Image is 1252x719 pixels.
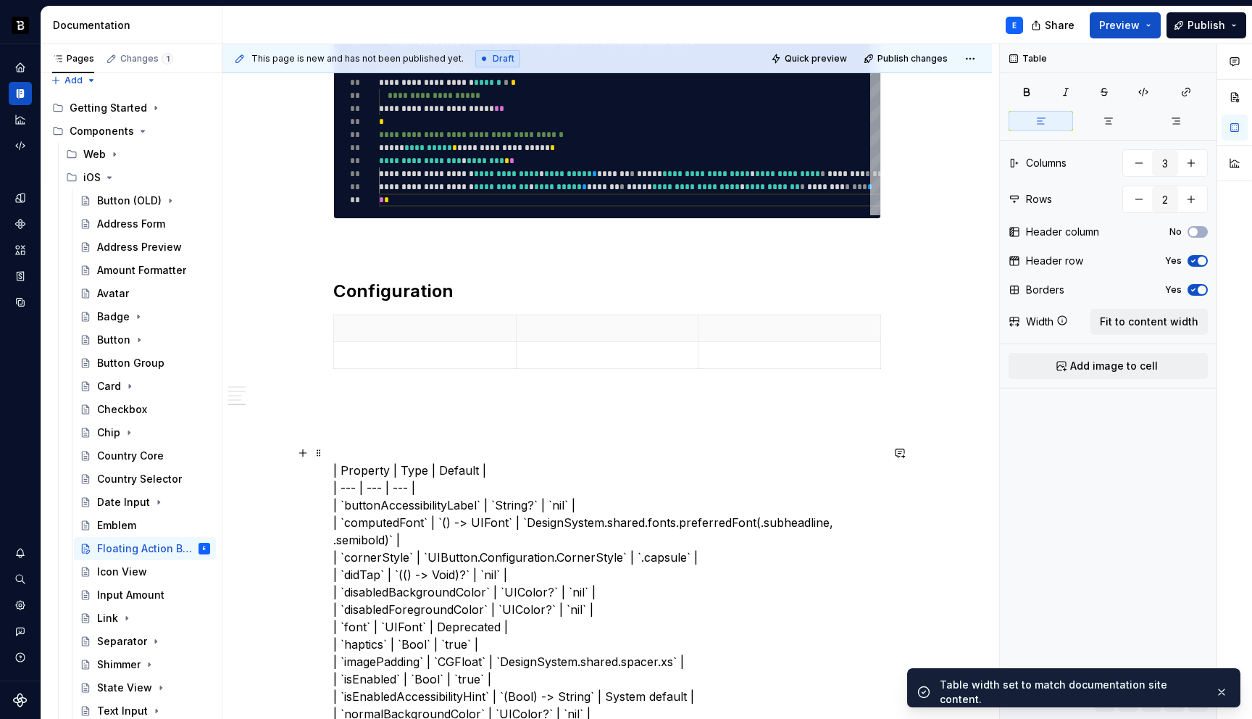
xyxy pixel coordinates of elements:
a: Input Amount [74,583,216,607]
span: Draft [493,53,514,65]
div: Rows [1026,192,1052,207]
a: Shimmer [74,653,216,676]
div: Web [60,143,216,166]
div: Home [9,56,32,79]
button: Notifications [9,541,32,565]
div: iOS [60,166,216,189]
button: Search ⌘K [9,568,32,591]
span: Share [1045,18,1074,33]
button: Quick preview [767,49,854,69]
button: Share [1024,12,1084,38]
a: Avatar [74,282,216,305]
div: Icon View [97,565,147,579]
a: Checkbox [74,398,216,421]
div: Documentation [53,18,216,33]
span: This page is new and has not been published yet. [251,53,464,65]
img: ef5c8306-425d-487c-96cf-06dd46f3a532.png [12,17,29,34]
div: Components [46,120,216,143]
div: Shimmer [97,657,141,672]
span: Quick preview [785,53,847,65]
svg: Supernova Logo [13,693,28,707]
div: Separator [97,634,147,649]
a: Country Selector [74,467,216,491]
a: Address Form [74,212,216,236]
a: Analytics [9,108,32,131]
a: Design tokens [9,186,32,209]
a: Settings [9,594,32,617]
div: Country Core [97,449,164,463]
div: E [203,541,206,556]
a: Button Group [74,352,216,375]
a: Button [74,328,216,352]
button: Add [46,70,101,91]
a: Card [74,375,216,398]
div: Borders [1026,283,1064,297]
span: 1 [162,53,173,65]
div: Header column [1026,225,1099,239]
a: Separator [74,630,216,653]
div: Chip [97,425,120,440]
span: Preview [1099,18,1140,33]
button: Publish changes [859,49,954,69]
div: Width [1026,315,1053,329]
div: Address Form [97,217,165,231]
a: Badge [74,305,216,328]
div: E [1012,20,1017,31]
label: Yes [1165,255,1182,267]
span: Add [64,75,83,86]
div: Components [70,124,134,138]
div: Table width set to match documentation site content. [940,678,1203,707]
div: Amount Formatter [97,263,186,278]
div: Link [97,611,118,626]
span: Publish changes [877,53,948,65]
a: Components [9,212,32,236]
div: Card [97,379,121,394]
h2: Configuration [333,280,881,303]
button: Fit to content width [1090,309,1208,335]
div: Date Input [97,495,150,510]
div: Columns [1026,156,1067,170]
a: Icon View [74,560,216,583]
a: Link [74,607,216,630]
a: Amount Formatter [74,259,216,282]
span: Publish [1188,18,1225,33]
label: Yes [1165,284,1182,296]
a: Date Input [74,491,216,514]
div: Getting Started [46,96,216,120]
div: Badge [97,309,130,324]
a: Floating Action ButtonE [74,537,216,560]
div: iOS [83,170,101,185]
button: Contact support [9,620,32,643]
span: Add image to cell [1070,359,1158,373]
button: Preview [1090,12,1161,38]
div: Country Selector [97,472,182,486]
label: No [1169,226,1182,238]
div: Header row [1026,254,1083,268]
div: Button (OLD) [97,194,162,208]
div: Code automation [9,134,32,157]
a: Address Preview [74,236,216,259]
a: Data sources [9,291,32,314]
div: Text Input [97,704,148,718]
div: Button [97,333,130,347]
div: Web [83,147,106,162]
a: Documentation [9,82,32,105]
div: Avatar [97,286,129,301]
a: Storybook stories [9,265,32,288]
div: Checkbox [97,402,147,417]
div: Assets [9,238,32,262]
a: Button (OLD) [74,189,216,212]
a: Chip [74,421,216,444]
a: State View [74,676,216,699]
